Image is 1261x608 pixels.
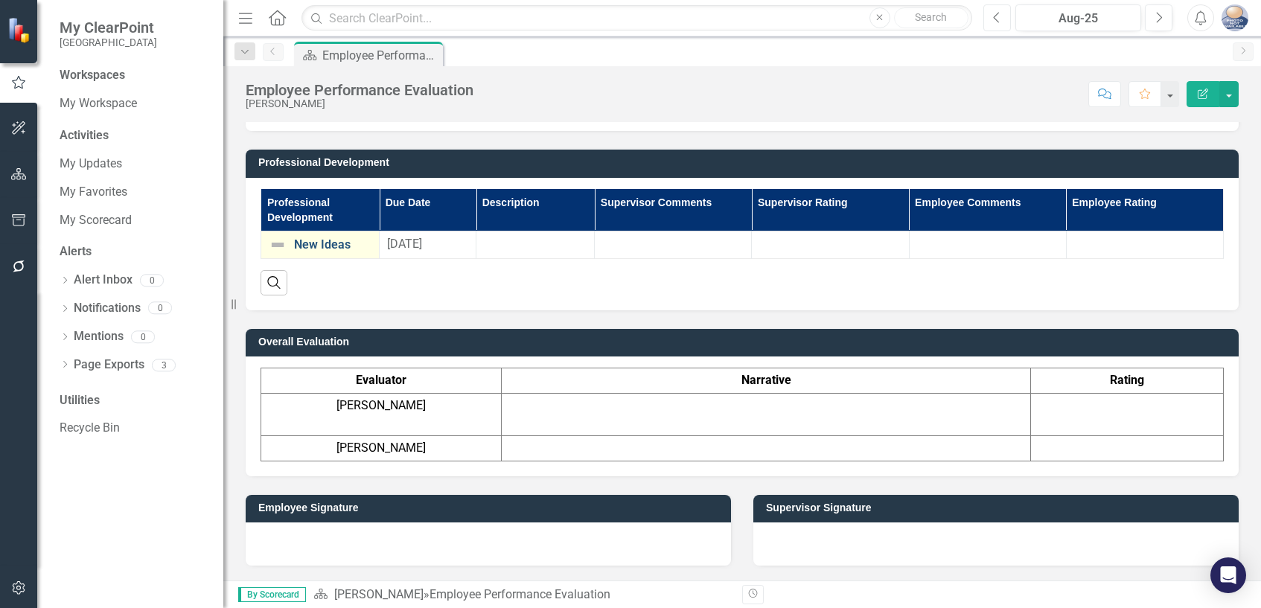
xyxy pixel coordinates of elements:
[313,586,731,604] div: »
[60,212,208,229] a: My Scorecard
[909,231,1066,258] td: Double-Click to Edit
[1031,368,1224,394] th: Rating
[502,368,1031,394] th: Narrative
[1021,10,1136,28] div: Aug-25
[894,7,968,28] button: Search
[265,397,497,415] p: [PERSON_NAME]
[258,336,1231,348] h3: Overall Evaluation
[269,236,287,254] img: Not Defined
[752,231,909,258] td: Double-Click to Edit
[74,300,141,317] a: Notifications
[322,46,439,65] div: Employee Performance Evaluation
[1210,557,1246,593] div: Open Intercom Messenger
[148,302,172,315] div: 0
[476,231,595,258] td: Double-Click to Edit
[60,95,208,112] a: My Workspace
[246,82,473,98] div: Employee Performance Evaluation
[334,587,424,601] a: [PERSON_NAME]
[261,231,380,258] td: Double-Click to Edit Right Click for Context Menu
[258,502,724,513] h3: Employee Signature
[261,368,502,394] th: Evaluator
[152,359,176,371] div: 3
[294,238,371,252] a: New Ideas
[387,237,422,251] span: [DATE]
[60,67,125,84] div: Workspaces
[131,330,155,343] div: 0
[60,19,157,36] span: My ClearPoint
[261,435,502,461] td: [PERSON_NAME]
[74,328,124,345] a: Mentions
[766,502,1231,513] h3: Supervisor Signature
[1066,231,1223,258] td: Double-Click to Edit
[595,231,752,258] td: Double-Click to Edit
[258,157,1231,168] h3: Professional Development
[380,231,476,258] td: Double-Click to Edit
[7,16,33,42] img: ClearPoint Strategy
[60,243,208,260] div: Alerts
[301,5,972,31] input: Search ClearPoint...
[60,392,208,409] div: Utilities
[60,420,208,437] a: Recycle Bin
[74,356,144,374] a: Page Exports
[60,36,157,48] small: [GEOGRAPHIC_DATA]
[74,272,133,289] a: Alert Inbox
[246,98,473,109] div: [PERSON_NAME]
[60,184,208,201] a: My Favorites
[915,11,947,23] span: Search
[1222,4,1248,31] img: Mitch Guerrieri
[60,156,208,173] a: My Updates
[60,127,208,144] div: Activities
[1015,4,1141,31] button: Aug-25
[430,587,610,601] div: Employee Performance Evaluation
[140,274,164,287] div: 0
[238,587,306,602] span: By Scorecard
